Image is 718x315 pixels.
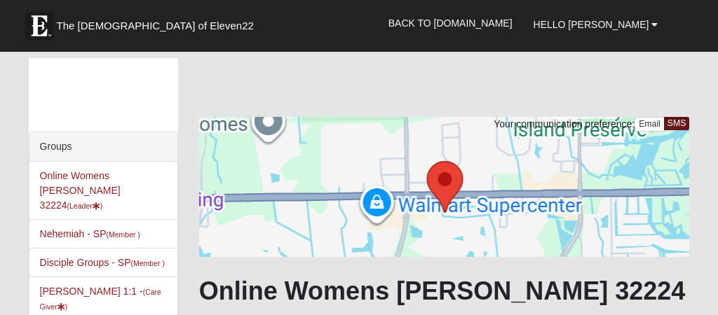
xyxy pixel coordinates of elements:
span: Your communication preference: [494,118,635,129]
a: Hello [PERSON_NAME] [523,7,669,42]
div: Groups [29,132,177,162]
a: The [DEMOGRAPHIC_DATA] of Eleven22 [18,5,299,40]
small: (Care Giver ) [40,288,161,311]
a: Disciple Groups - SP(Member ) [40,257,165,268]
a: Back to [DOMAIN_NAME] [378,6,523,41]
small: (Member ) [107,230,140,239]
span: Hello [PERSON_NAME] [534,19,649,30]
img: Eleven22 logo [25,12,53,40]
a: Online Womens [PERSON_NAME] 32224(Leader) [40,170,121,211]
a: Nehemiah - SP(Member ) [40,228,140,239]
span: The [DEMOGRAPHIC_DATA] of Eleven22 [57,19,254,33]
a: SMS [664,117,690,130]
small: (Leader ) [67,202,103,210]
small: (Member ) [131,259,165,267]
a: Email [635,117,665,132]
h1: Online Womens [PERSON_NAME] 32224 [199,276,690,306]
a: [PERSON_NAME] 1:1 -(Care Giver) [40,286,161,311]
